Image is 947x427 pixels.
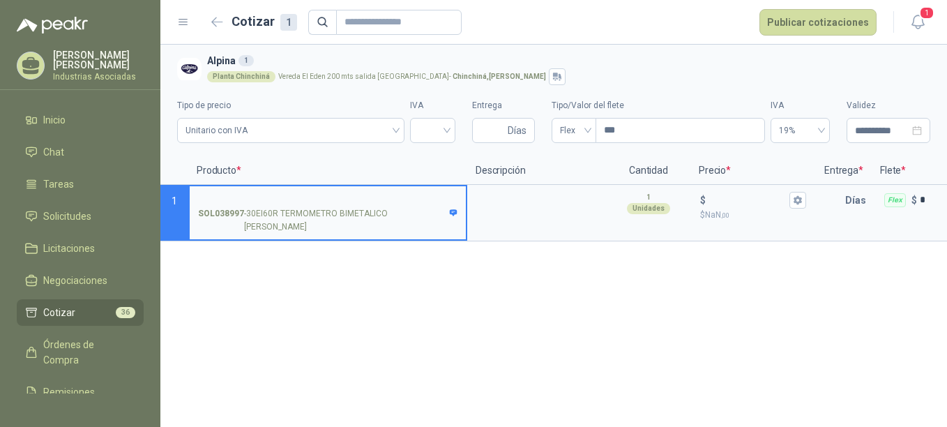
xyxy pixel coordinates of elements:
[845,186,872,214] p: Días
[467,157,607,185] p: Descripción
[43,384,95,400] span: Remisiones
[238,55,254,66] div: 1
[185,120,396,141] span: Unitario con IVA
[43,177,74,192] span: Tareas
[177,99,404,112] label: Tipo de precio
[43,273,107,288] span: Negociaciones
[17,331,144,373] a: Órdenes de Compra
[17,235,144,262] a: Licitaciones
[188,157,467,185] p: Producto
[508,119,526,142] span: Días
[17,379,144,405] a: Remisiones
[472,99,535,112] label: Entrega
[560,120,588,141] span: Flex
[700,193,706,208] p: $
[700,209,806,222] p: $
[198,207,457,234] p: - 30EI60R TERMOMETRO BIMETALICO [PERSON_NAME]
[17,17,88,33] img: Logo peakr
[198,207,244,234] strong: SOL038997
[721,211,729,219] span: ,00
[410,99,455,112] label: IVA
[709,195,787,205] input: $$NaN,00
[17,171,144,197] a: Tareas
[884,193,906,207] div: Flex
[43,112,66,128] span: Inicio
[43,209,91,224] span: Solicitudes
[53,50,144,70] p: [PERSON_NAME] [PERSON_NAME]
[453,73,546,80] strong: Chinchiná , [PERSON_NAME]
[919,6,934,20] span: 1
[17,203,144,230] a: Solicitudes
[17,267,144,294] a: Negociaciones
[278,73,546,80] p: Vereda El Eden 200 mts salida [GEOGRAPHIC_DATA] -
[646,192,651,203] p: 1
[53,73,144,81] p: Industrias Asociadas
[816,157,872,185] p: Entrega
[116,307,135,318] span: 36
[207,71,275,82] div: Planta Chinchiná
[911,193,917,208] p: $
[207,53,925,68] h3: Alpina
[705,210,729,220] span: NaN
[43,241,95,256] span: Licitaciones
[552,99,765,112] label: Tipo/Valor del flete
[789,192,806,209] button: $$NaN,00
[759,9,877,36] button: Publicar cotizaciones
[607,157,690,185] p: Cantidad
[690,157,816,185] p: Precio
[771,99,830,112] label: IVA
[177,57,202,82] img: Company Logo
[779,120,821,141] span: 19%
[280,14,297,31] div: 1
[172,195,177,207] span: 1
[17,107,144,133] a: Inicio
[43,305,75,320] span: Cotizar
[43,337,130,368] span: Órdenes de Compra
[847,99,930,112] label: Validez
[17,299,144,326] a: Cotizar36
[17,139,144,165] a: Chat
[198,195,457,206] input: SOL038997-30EI60R TERMOMETRO BIMETALICO [PERSON_NAME]
[627,203,670,214] div: Unidades
[43,144,64,160] span: Chat
[232,12,297,31] h2: Cotizar
[905,10,930,35] button: 1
